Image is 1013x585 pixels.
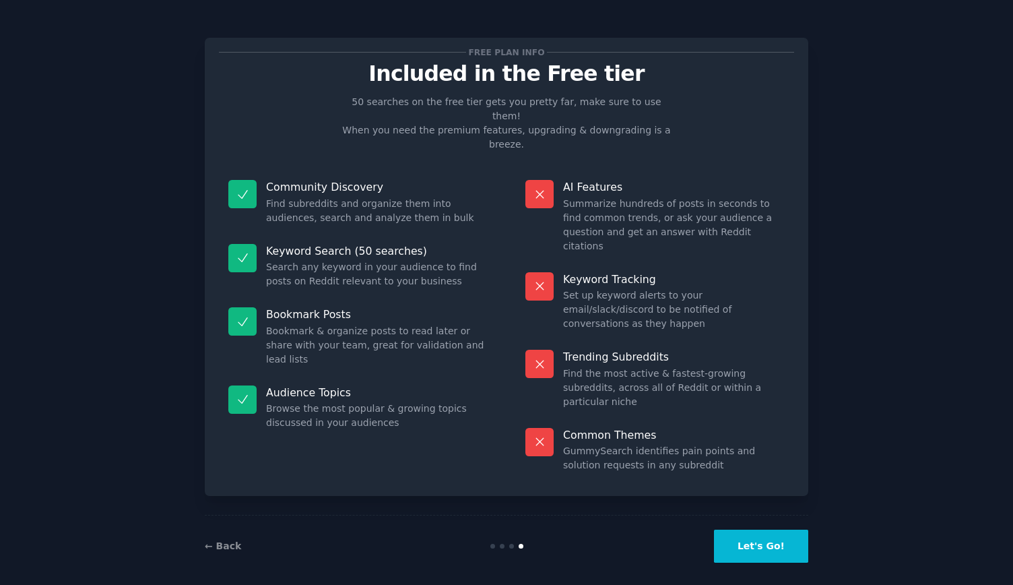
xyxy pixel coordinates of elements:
[563,350,785,364] p: Trending Subreddits
[563,197,785,253] dd: Summarize hundreds of posts in seconds to find common trends, or ask your audience a question and...
[563,428,785,442] p: Common Themes
[563,272,785,286] p: Keyword Tracking
[219,62,794,86] p: Included in the Free tier
[266,402,488,430] dd: Browse the most popular & growing topics discussed in your audiences
[266,260,488,288] dd: Search any keyword in your audience to find posts on Reddit relevant to your business
[266,386,488,400] p: Audience Topics
[466,45,547,59] span: Free plan info
[205,541,241,551] a: ← Back
[266,197,488,225] dd: Find subreddits and organize them into audiences, search and analyze them in bulk
[266,244,488,258] p: Keyword Search (50 searches)
[563,444,785,472] dd: GummySearch identifies pain points and solution requests in any subreddit
[563,180,785,194] p: AI Features
[563,367,785,409] dd: Find the most active & fastest-growing subreddits, across all of Reddit or within a particular niche
[266,307,488,321] p: Bookmark Posts
[714,530,808,563] button: Let's Go!
[266,324,488,367] dd: Bookmark & organize posts to read later or share with your team, great for validation and lead lists
[563,288,785,331] dd: Set up keyword alerts to your email/slack/discord to be notified of conversations as they happen
[337,95,676,152] p: 50 searches on the free tier gets you pretty far, make sure to use them! When you need the premiu...
[266,180,488,194] p: Community Discovery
